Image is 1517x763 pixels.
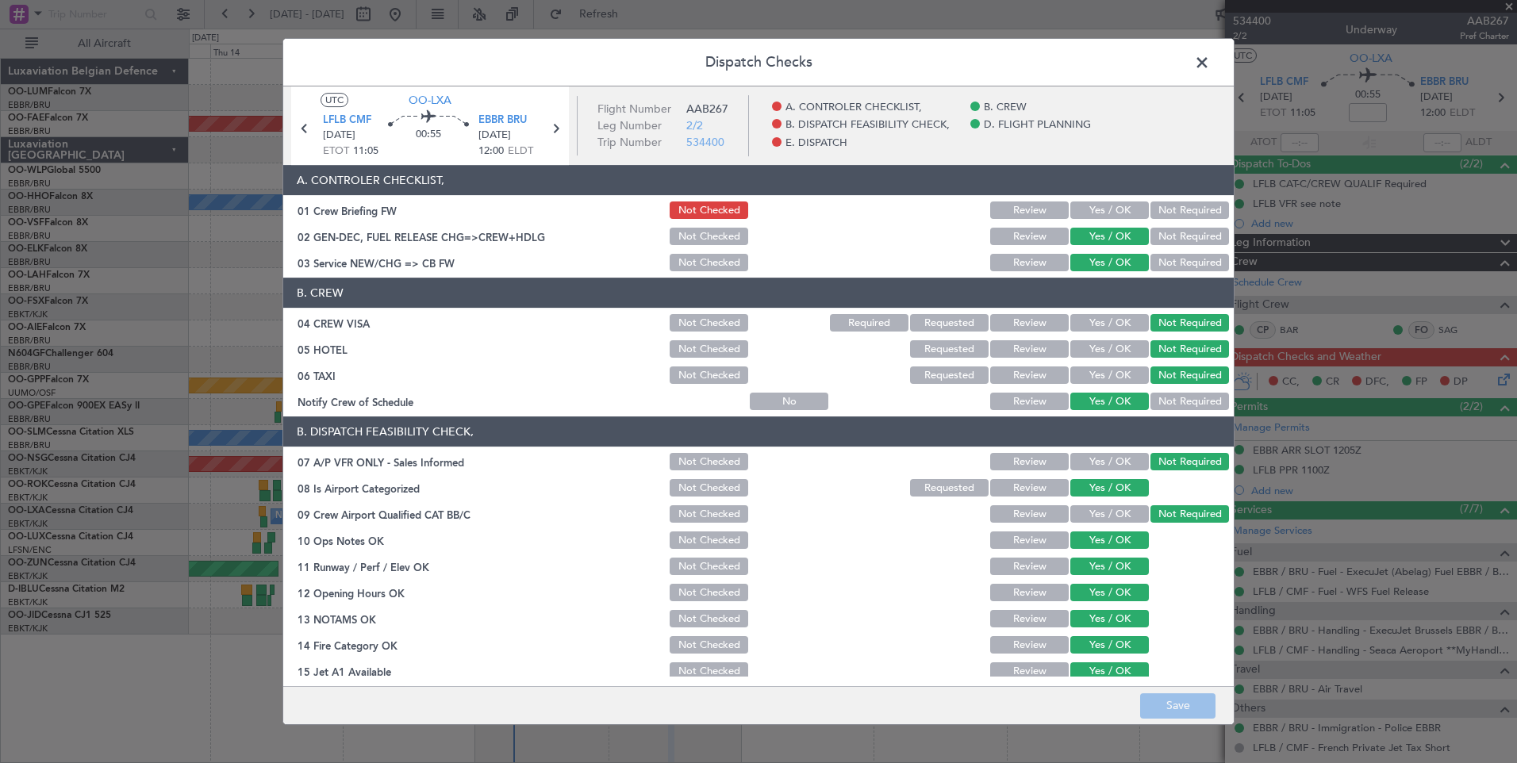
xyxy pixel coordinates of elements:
button: Not Required [1150,505,1229,523]
button: Not Required [1150,366,1229,384]
button: Not Required [1150,201,1229,219]
button: Not Required [1150,393,1229,410]
button: Not Required [1150,340,1229,358]
button: Not Required [1150,228,1229,245]
button: Not Required [1150,314,1229,332]
header: Dispatch Checks [283,39,1234,86]
button: Not Required [1150,254,1229,271]
button: Not Required [1150,453,1229,470]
